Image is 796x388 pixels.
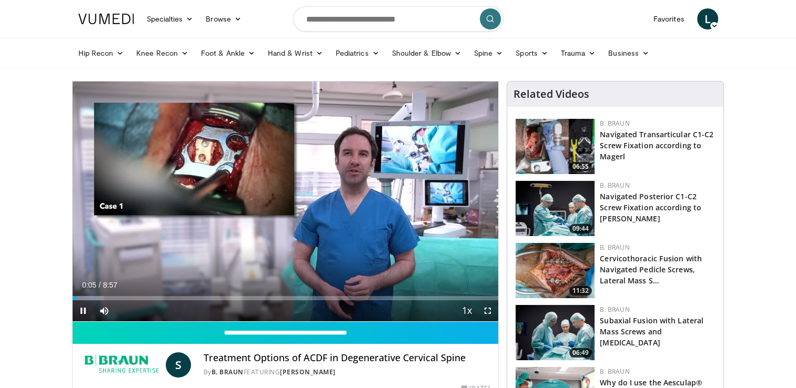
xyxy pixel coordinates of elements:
a: Knee Recon [130,43,195,64]
h4: Treatment Options of ACDF in Degenerative Cervical Spine [204,352,490,364]
a: L [697,8,718,29]
span: 06:49 [569,348,592,358]
a: Navigated Transarticular C1-C2 Screw Fixation according to Magerl [600,129,713,161]
a: Foot & Ankle [195,43,261,64]
a: B. Braun [600,119,629,128]
div: By FEATURING [204,367,490,377]
a: [PERSON_NAME] [280,367,336,376]
a: B. Braun [600,367,629,376]
a: Browse [199,8,248,29]
video-js: Video Player [73,81,499,322]
button: Pause [73,300,94,321]
a: Pediatrics [329,43,386,64]
a: Navigated Posterior C1-C2 Screw Fixation according to [PERSON_NAME] [600,191,701,223]
a: Specialties [140,8,200,29]
div: Progress Bar [73,296,499,300]
a: 09:44 [516,181,595,236]
a: Trauma [555,43,602,64]
input: Search topics, interventions [293,6,503,32]
a: B. Braun [600,305,629,314]
span: 8:57 [103,281,117,289]
a: B. Braun [600,181,629,190]
a: 06:55 [516,119,595,174]
h4: Related Videos [513,88,589,100]
img: B. Braun [81,352,162,377]
a: Sports [509,43,555,64]
span: 09:44 [569,224,592,233]
a: Hip Recon [72,43,130,64]
span: 06:55 [569,162,592,171]
button: Mute [94,300,115,321]
button: Playback Rate [456,300,477,321]
span: 0:05 [82,281,96,289]
a: Hand & Wrist [261,43,329,64]
img: 14c2e441-0343-4af7-a441-cf6cc92191f7.jpg.150x105_q85_crop-smart_upscale.jpg [516,181,595,236]
img: 48a1d132-3602-4e24-8cc1-5313d187402b.jpg.150x105_q85_crop-smart_upscale.jpg [516,243,595,298]
a: S [166,352,191,377]
a: B. Braun [211,367,244,376]
img: VuMedi Logo [78,14,134,24]
span: 11:32 [569,286,592,295]
a: Favorites [647,8,691,29]
a: 11:32 [516,243,595,298]
button: Fullscreen [477,300,498,321]
a: Business [602,43,656,64]
img: d7edaa70-cf86-4a85-99b9-dc038229caed.jpg.150x105_q85_crop-smart_upscale.jpg [516,305,595,360]
a: Subaxial Fusion with Lateral Mass Screws and [MEDICAL_DATA] [600,315,703,348]
a: B. Braun [600,243,629,252]
a: Cervicothoracic Fusion with Navigated Pedicle Screws, Lateral Mass S… [600,253,702,285]
img: f8410e01-fc31-46c0-a1b2-4166cf12aee9.jpg.150x105_q85_crop-smart_upscale.jpg [516,119,595,174]
span: / [99,281,101,289]
a: Spine [468,43,509,64]
a: Shoulder & Elbow [386,43,468,64]
a: 06:49 [516,305,595,360]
